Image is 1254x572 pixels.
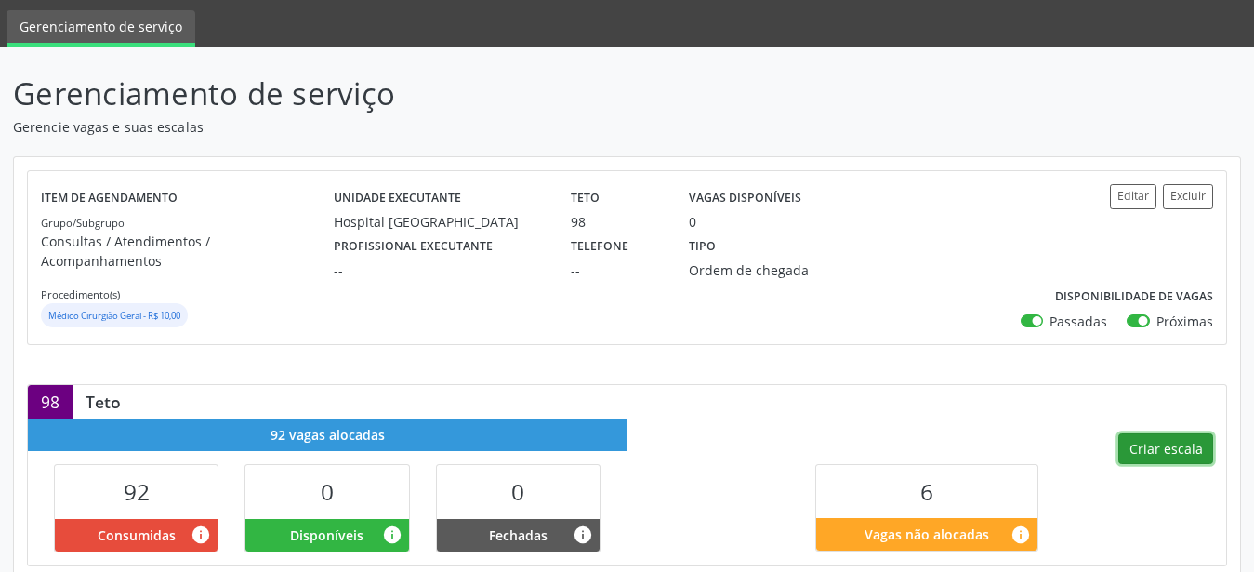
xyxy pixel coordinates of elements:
label: Unidade executante [334,184,461,213]
i: Vagas alocadas que possuem marcações associadas [191,525,211,545]
div: Hospital [GEOGRAPHIC_DATA] [334,212,545,232]
a: Gerenciamento de serviço [7,10,195,47]
span: Vagas não alocadas [865,525,989,544]
span: Fechadas [489,525,548,545]
label: Passadas [1049,312,1107,331]
p: Gerenciamento de serviço [13,71,873,117]
span: 0 [511,476,524,507]
div: 0 [689,212,696,232]
span: Disponíveis [290,525,363,545]
span: 0 [321,476,334,507]
small: Grupo/Subgrupo [41,216,125,230]
div: Teto [73,392,134,412]
i: Quantidade de vagas restantes do teto de vagas [1010,525,1031,545]
label: Disponibilidade de vagas [1055,283,1213,312]
p: Consultas / Atendimentos / Acompanhamentos [41,232,334,271]
label: Profissional executante [334,232,493,260]
i: Vagas alocadas e sem marcações associadas [382,525,403,545]
i: Vagas alocadas e sem marcações associadas que tiveram sua disponibilidade fechada [573,525,593,545]
div: Ordem de chegada [689,260,840,280]
label: Próximas [1156,312,1213,331]
label: Item de agendamento [41,184,178,213]
button: Excluir [1163,184,1213,209]
label: Telefone [571,232,628,260]
small: Procedimento(s) [41,287,120,301]
span: 6 [920,476,933,507]
div: 98 [28,385,73,419]
button: Editar [1110,184,1156,209]
span: Consumidas [98,525,176,545]
label: Teto [571,184,600,213]
div: -- [571,260,663,280]
label: Vagas disponíveis [689,184,801,213]
button: Criar escala [1118,433,1213,465]
label: Tipo [689,232,716,260]
span: 92 [124,476,150,507]
small: Médico Cirurgião Geral - R$ 10,00 [48,310,180,322]
div: 98 [571,212,663,232]
div: -- [334,260,545,280]
p: Gerencie vagas e suas escalas [13,117,873,137]
div: 92 vagas alocadas [28,419,627,451]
